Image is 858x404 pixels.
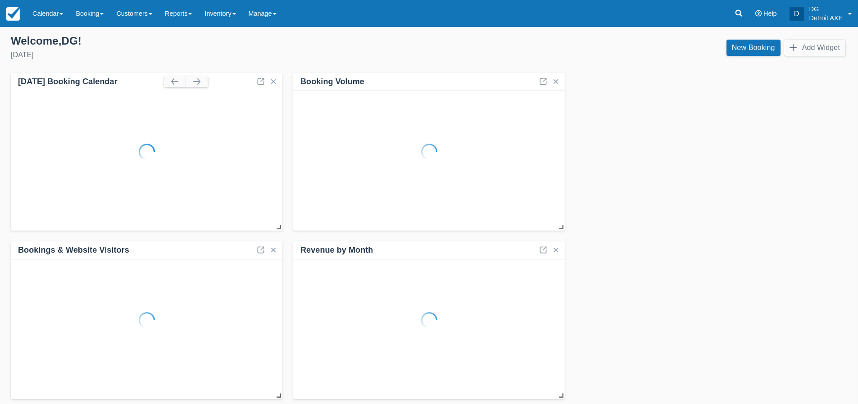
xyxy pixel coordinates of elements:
img: checkfront-main-nav-mini-logo.png [6,7,20,21]
i: Help [755,10,762,17]
div: Welcome , DG ! [11,34,422,48]
div: D [790,7,804,21]
p: Detroit AXE [809,14,843,23]
p: DG [809,5,843,14]
div: [DATE] [11,50,422,60]
button: Add Widget [784,40,845,56]
a: New Booking [726,40,781,56]
span: Help [763,10,777,17]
